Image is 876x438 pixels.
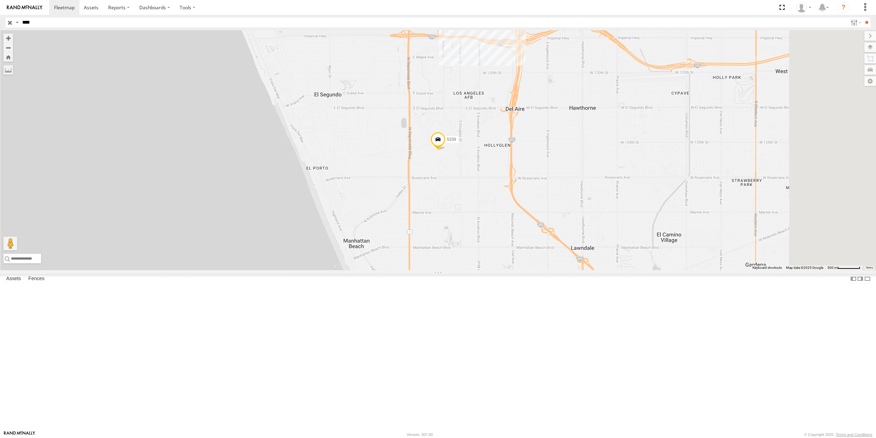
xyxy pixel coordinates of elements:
a: Terms (opens in new tab) [866,266,873,269]
label: Map Settings [864,76,876,86]
label: Search Filter Options [848,17,863,27]
label: Dock Summary Table to the Left [850,274,857,284]
span: Map data ©2025 Google [786,266,823,270]
a: Terms and Conditions [836,433,872,437]
label: Measure [3,65,13,75]
span: 5339 [447,137,456,141]
img: rand-logo.svg [7,5,42,10]
label: Fences [25,274,48,284]
div: Dispatch [794,2,814,13]
label: Dock Summary Table to the Right [857,274,864,284]
div: Version: 307.00 [407,433,433,437]
button: Keyboard shortcuts [752,265,782,270]
label: Assets [3,274,24,284]
div: © Copyright 2025 - [804,433,872,437]
button: Zoom in [3,34,13,43]
button: Map Scale: 500 m per 63 pixels [825,265,862,270]
span: 500 m [827,266,837,270]
label: Search Query [14,17,20,27]
i: ? [838,2,849,13]
button: Zoom Home [3,52,13,62]
label: Hide Summary Table [864,274,871,284]
button: Zoom out [3,43,13,52]
a: Visit our Website [4,431,35,438]
button: Drag Pegman onto the map to open Street View [3,237,17,250]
